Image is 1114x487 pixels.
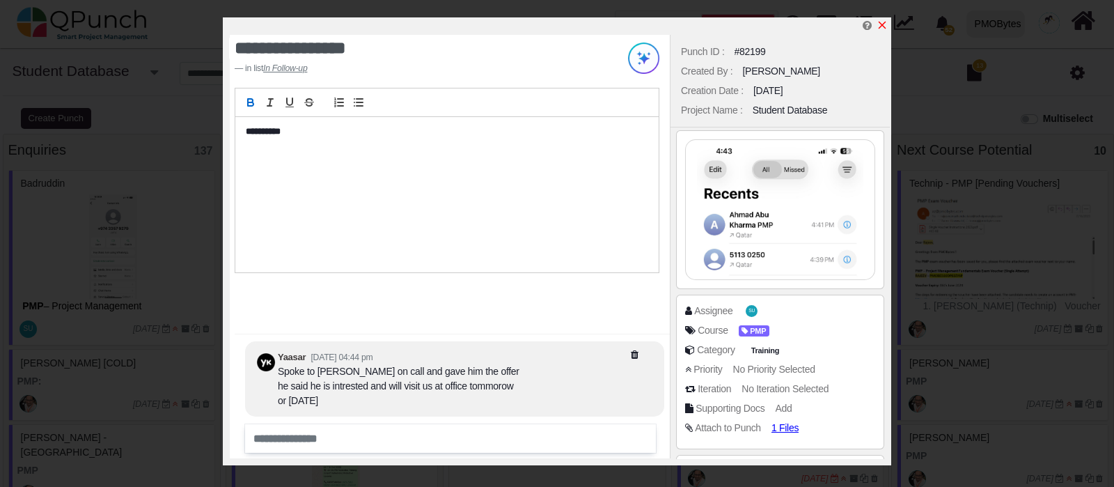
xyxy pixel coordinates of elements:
[742,383,829,394] span: No Iteration Selected
[235,62,585,75] footer: in list
[739,325,769,337] span: PMP
[628,42,659,74] img: Try writing with AI
[698,323,728,338] div: Course
[748,309,755,314] span: SU
[739,323,769,338] span: <div><span class="badge badge-secondary" style="background-color: #7B64FF"> <i class="fa fa-tag p...
[697,343,735,357] div: Category
[753,103,828,118] div: Student Database
[753,84,783,98] div: [DATE]
[263,63,307,73] cite: Source Title
[681,103,743,118] div: Project Name :
[681,84,744,98] div: Creation Date :
[746,305,758,317] span: Safi Ullah
[748,345,782,357] span: Training
[278,352,306,362] b: Yaasar
[863,20,872,31] i: Edit Punch
[695,421,761,435] div: Attach to Punch
[681,45,725,59] div: Punch ID :
[681,64,732,79] div: Created By :
[733,364,815,375] span: No Priority Selected
[311,353,373,362] small: [DATE] 04:44 pm
[698,382,731,396] div: Iteration
[742,64,820,79] div: [PERSON_NAME]
[877,20,888,31] svg: x
[263,63,307,73] u: In Follow-up
[771,422,799,433] span: 1 Files
[693,362,722,377] div: Priority
[776,403,792,414] span: Add
[696,401,764,416] div: Supporting Docs
[735,45,766,59] div: #82199
[694,304,732,318] div: Assignee
[278,364,521,408] div: Spoke to [PERSON_NAME] on call and gave him the offer he said he is intrested and will visit us a...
